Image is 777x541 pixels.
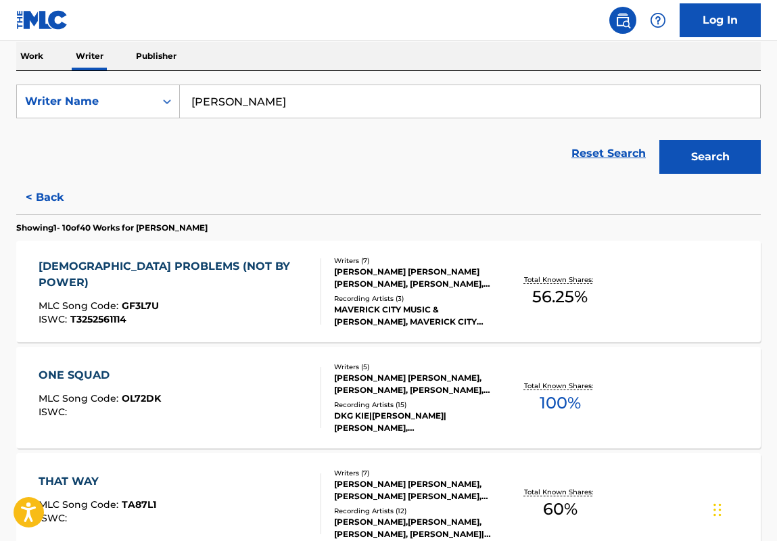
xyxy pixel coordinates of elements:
[72,42,108,70] p: Writer
[334,468,498,478] div: Writers ( 7 )
[709,476,777,541] iframe: Chat Widget
[132,42,181,70] p: Publisher
[16,347,761,448] a: ONE SQUADMLC Song Code:OL72DKISWC:Writers (5)[PERSON_NAME] [PERSON_NAME], [PERSON_NAME], [PERSON_...
[39,258,310,291] div: [DEMOGRAPHIC_DATA] PROBLEMS (NOT BY POWER)
[334,516,498,540] div: [PERSON_NAME],[PERSON_NAME],[PERSON_NAME], [PERSON_NAME]|[PERSON_NAME]|[PERSON_NAME], [PERSON_NAM...
[334,256,498,266] div: Writers ( 7 )
[609,7,636,34] a: Public Search
[565,139,653,168] a: Reset Search
[70,313,126,325] span: T3252561114
[334,304,498,328] div: MAVERICK CITY MUSIC & [PERSON_NAME], MAVERICK CITY MUSIC, MAVERICK CITY MUSIC
[650,12,666,28] img: help
[122,498,156,511] span: TA87L1
[39,406,70,418] span: ISWC :
[713,490,722,530] div: Drag
[540,391,581,415] span: 100 %
[334,478,498,502] div: [PERSON_NAME] [PERSON_NAME], [PERSON_NAME] [PERSON_NAME], [PERSON_NAME], [PERSON_NAME], [PERSON_N...
[16,10,68,30] img: MLC Logo
[334,506,498,516] div: Recording Artists ( 12 )
[39,313,70,325] span: ISWC :
[644,7,672,34] div: Help
[39,367,161,383] div: ONE SQUAD
[16,42,47,70] p: Work
[16,222,208,234] p: Showing 1 - 10 of 40 Works for [PERSON_NAME]
[680,3,761,37] a: Log In
[334,372,498,396] div: [PERSON_NAME] [PERSON_NAME], [PERSON_NAME], [PERSON_NAME], [PERSON_NAME], [PERSON_NAME]
[39,473,156,490] div: THAT WAY
[122,392,161,404] span: OL72DK
[39,392,122,404] span: MLC Song Code :
[122,300,159,312] span: GF3L7U
[16,85,761,181] form: Search Form
[524,487,596,497] p: Total Known Shares:
[659,140,761,174] button: Search
[39,300,122,312] span: MLC Song Code :
[524,275,596,285] p: Total Known Shares:
[543,497,578,521] span: 60 %
[334,293,498,304] div: Recording Artists ( 3 )
[334,410,498,434] div: DKG KIE|[PERSON_NAME]|[PERSON_NAME], [PERSON_NAME],DKG KIE,[PERSON_NAME],MISSION, [PERSON_NAME], ...
[532,285,588,309] span: 56.25 %
[25,93,147,110] div: Writer Name
[16,241,761,342] a: [DEMOGRAPHIC_DATA] PROBLEMS (NOT BY POWER)MLC Song Code:GF3L7UISWC:T3252561114Writers (7)[PERSON_...
[524,381,596,391] p: Total Known Shares:
[39,512,70,524] span: ISWC :
[16,181,97,214] button: < Back
[334,362,498,372] div: Writers ( 5 )
[615,12,631,28] img: search
[334,266,498,290] div: [PERSON_NAME] [PERSON_NAME] [PERSON_NAME], [PERSON_NAME], [PERSON_NAME], [PERSON_NAME] [PERSON_NA...
[334,400,498,410] div: Recording Artists ( 15 )
[39,498,122,511] span: MLC Song Code :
